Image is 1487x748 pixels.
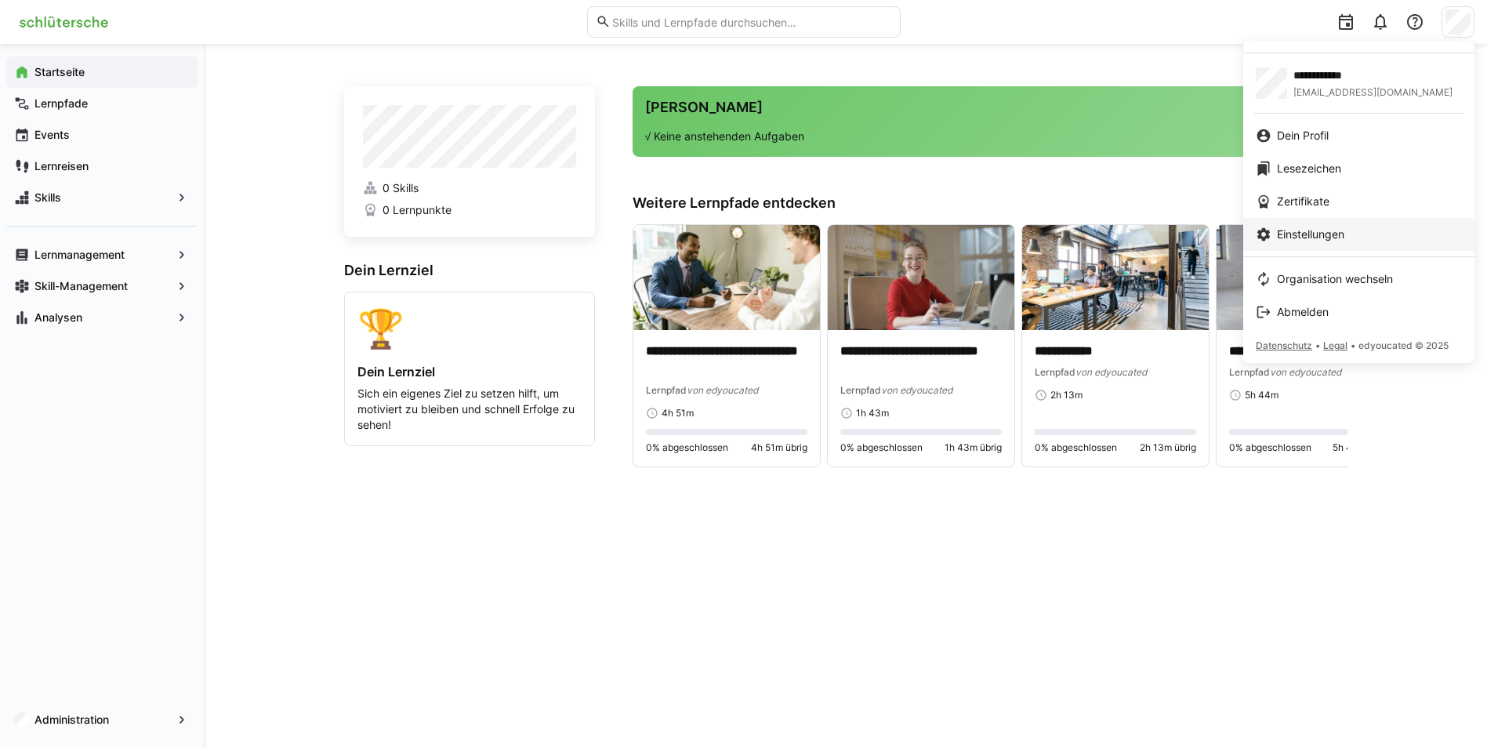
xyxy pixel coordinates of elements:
[1315,340,1320,351] span: •
[1256,340,1312,351] span: Datenschutz
[1323,340,1347,351] span: Legal
[1277,161,1341,176] span: Lesezeichen
[1351,340,1355,351] span: •
[1277,271,1393,287] span: Organisation wechseln
[1358,340,1449,351] span: edyoucated © 2025
[1277,128,1329,143] span: Dein Profil
[1277,227,1344,242] span: Einstellungen
[1293,86,1453,99] span: [EMAIL_ADDRESS][DOMAIN_NAME]
[1277,304,1329,320] span: Abmelden
[1277,194,1329,209] span: Zertifikate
